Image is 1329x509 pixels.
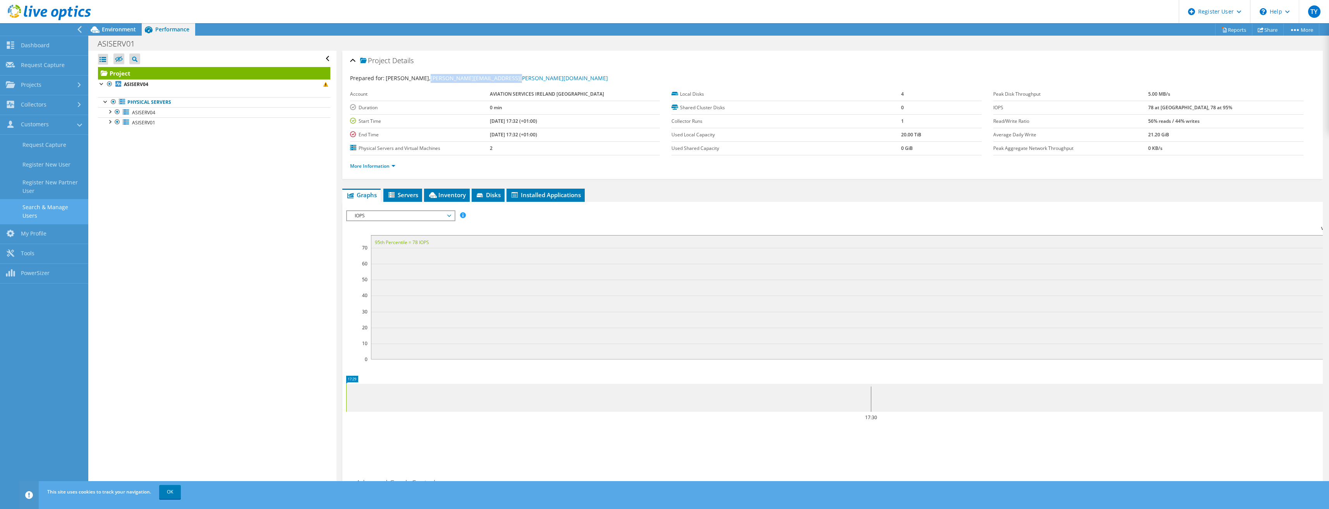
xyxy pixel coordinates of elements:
text: 70 [362,244,367,251]
span: TY [1308,5,1320,18]
b: 0 min [490,104,502,111]
label: Used Local Capacity [671,131,901,139]
label: Used Shared Capacity [671,144,901,152]
b: 0 [901,104,904,111]
label: Collector Runs [671,117,901,125]
a: Physical Servers [98,97,330,107]
a: ASISERV04 [98,79,330,89]
label: Peak Disk Throughput [993,90,1148,98]
span: ASISERV04 [132,109,155,116]
h1: ASISERV01 [94,40,147,48]
text: 20 [362,324,367,331]
label: Read/Write Ratio [993,117,1148,125]
label: Physical Servers and Virtual Machines [350,144,490,152]
text: 10 [362,340,367,347]
label: Peak Aggregate Network Throughput [993,144,1148,152]
span: Environment [102,26,136,33]
b: 78 at [GEOGRAPHIC_DATA], 78 at 95% [1148,104,1232,111]
span: Disks [476,191,501,199]
b: 4 [901,91,904,97]
b: 21.20 GiB [1148,131,1169,138]
h2: Advanced Graph Controls [346,475,438,490]
b: AVIATION SERVICES IRELAND [GEOGRAPHIC_DATA] [490,91,604,97]
text: 95th Percentile = 78 IOPS [375,239,429,246]
b: 0 KB/s [1148,145,1162,151]
text: 0 [365,356,367,363]
a: [PERSON_NAME][EMAIL_ADDRESS][PERSON_NAME][DOMAIN_NAME] [431,74,608,82]
text: 40 [362,292,367,299]
label: Duration [350,104,490,112]
b: 1 [901,118,904,124]
label: Prepared for: [350,74,385,82]
b: [DATE] 17:32 (+01:00) [490,131,537,138]
a: Project [98,67,330,79]
span: Graphs [346,191,377,199]
label: Shared Cluster Disks [671,104,901,112]
svg: \n [1260,8,1267,15]
a: OK [159,485,181,499]
span: This site uses cookies to track your navigation. [47,488,151,495]
a: More [1283,24,1319,36]
span: IOPS [351,211,450,220]
span: Inventory [428,191,466,199]
span: Servers [387,191,418,199]
label: Start Time [350,117,490,125]
span: Installed Applications [510,191,581,199]
span: [PERSON_NAME], [386,74,608,82]
label: Average Daily Write [993,131,1148,139]
a: Reports [1215,24,1252,36]
b: 56% reads / 44% writes [1148,118,1200,124]
a: More Information [350,163,395,169]
label: End Time [350,131,490,139]
span: ASISERV01 [132,119,155,126]
span: Details [392,56,414,65]
label: Account [350,90,490,98]
text: 60 [362,260,367,267]
text: 30 [362,308,367,315]
b: ASISERV04 [124,81,148,88]
span: Performance [155,26,189,33]
text: 17:30 [865,414,877,421]
b: 5.00 MB/s [1148,91,1170,97]
a: Share [1252,24,1284,36]
label: IOPS [993,104,1148,112]
a: ASISERV04 [98,107,330,117]
b: 2 [490,145,493,151]
span: Project [360,57,390,65]
b: 20.00 TiB [901,131,921,138]
b: 0 GiB [901,145,913,151]
a: ASISERV01 [98,117,330,127]
label: Local Disks [671,90,901,98]
b: [DATE] 17:32 (+01:00) [490,118,537,124]
text: 50 [362,276,367,283]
